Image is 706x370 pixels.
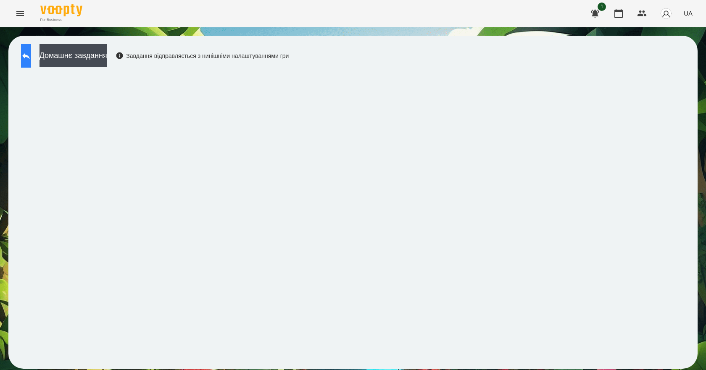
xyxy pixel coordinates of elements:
[40,17,82,23] span: For Business
[598,3,606,11] span: 1
[680,5,696,21] button: UA
[684,9,693,18] span: UA
[116,52,289,60] div: Завдання відправляється з нинішніми налаштуваннями гри
[660,8,672,19] img: avatar_s.png
[40,44,107,67] button: Домашнє завдання
[10,3,30,24] button: Menu
[40,4,82,16] img: Voopty Logo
